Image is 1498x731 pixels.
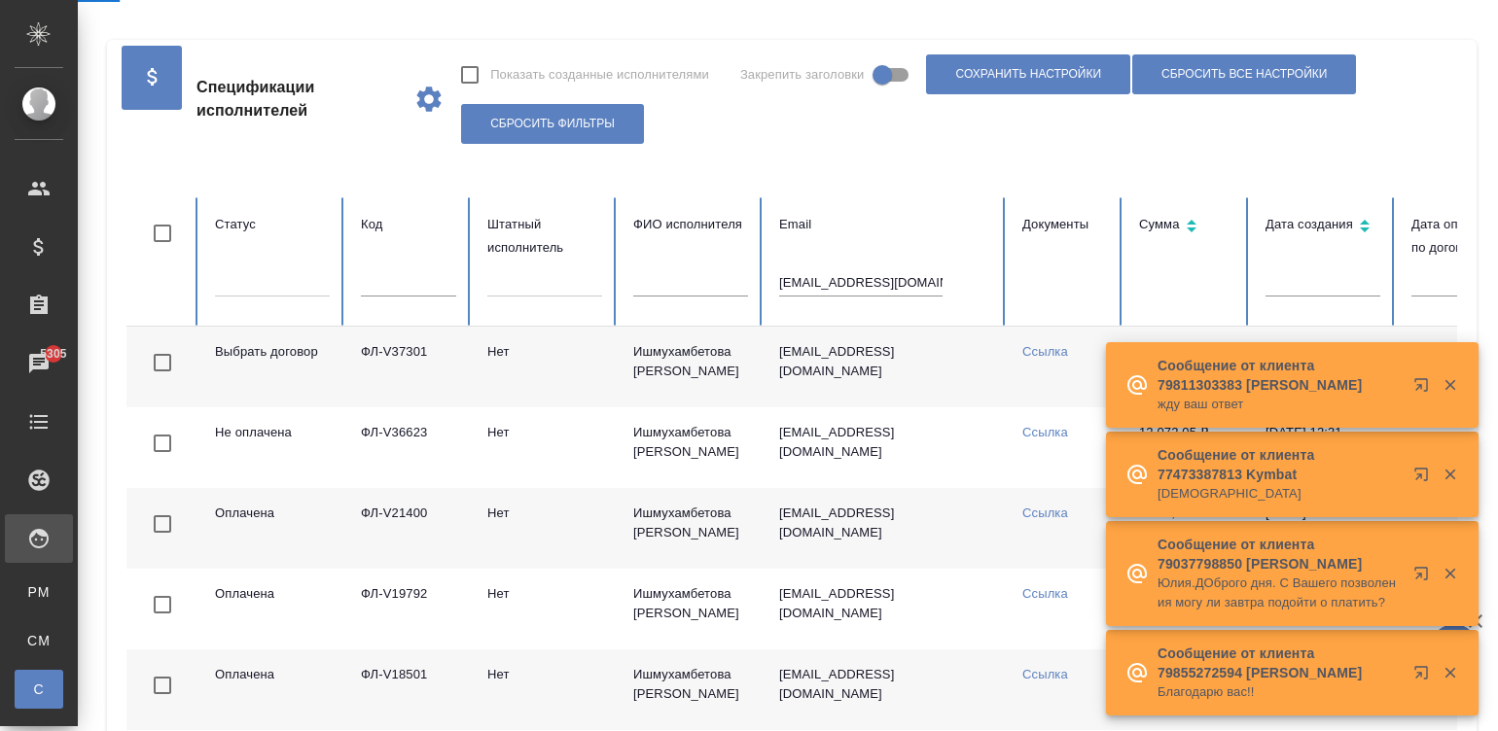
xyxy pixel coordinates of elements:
span: CM [24,631,53,650]
td: ФЛ-V21400 [345,488,472,569]
span: Toggle Row Selected [142,665,183,706]
p: Сообщение от клиента 79855272594 [PERSON_NAME] [1158,644,1401,682]
span: Закрепить заголовки [740,65,865,85]
p: жду ваш ответ [1158,395,1401,414]
span: Сбросить все настройки [1161,66,1327,83]
p: Сообщение от клиента 77473387813 Kymbat [1158,445,1401,484]
button: Открыть в новой вкладке [1402,455,1448,502]
td: [EMAIL_ADDRESS][DOMAIN_NAME] [764,649,1007,730]
td: Оплачена [199,569,345,649]
td: Нет [472,327,618,407]
td: ФЛ-V18501 [345,649,472,730]
td: Нет [472,407,618,488]
span: Сбросить фильтры [490,116,615,132]
p: [DEMOGRAPHIC_DATA] [1158,484,1401,504]
td: Выбрать договор [199,327,345,407]
button: Закрыть [1430,376,1470,394]
button: Сбросить фильтры [461,104,644,144]
button: Сбросить все настройки [1132,54,1356,94]
button: Закрыть [1430,466,1470,483]
div: Код [361,213,456,236]
button: Открыть в новой вкладке [1402,653,1448,700]
span: Показать созданные исполнителями [490,65,709,85]
td: [EMAIL_ADDRESS][DOMAIN_NAME] [764,327,1007,407]
span: Toggle Row Selected [142,504,183,544]
div: Сортировка [1266,213,1380,241]
span: 5305 [28,344,78,364]
a: CM [15,621,63,660]
td: [EMAIL_ADDRESS][DOMAIN_NAME] [764,488,1007,569]
div: Сортировка [1139,213,1234,241]
a: Ссылка [1022,425,1068,439]
span: С [24,679,53,699]
button: Сохранить настройки [926,54,1130,94]
div: Штатный исполнитель [487,213,602,260]
span: Сохранить настройки [955,66,1101,83]
p: Сообщение от клиента 79037798850 [PERSON_NAME] [1158,535,1401,574]
div: ФИО исполнителя [633,213,748,236]
p: Благодарю вас!! [1158,682,1401,702]
td: 5 006,44 ₽ [1123,327,1250,407]
div: Email [779,213,991,236]
a: PM [15,573,63,611]
span: Toggle Row Selected [142,423,183,464]
a: Ссылка [1022,505,1068,520]
td: Нет [472,649,618,730]
a: Ссылка [1022,667,1068,681]
a: Ссылка [1022,586,1068,601]
button: Закрыть [1430,565,1470,582]
td: Ишмухамбетова [PERSON_NAME] [618,488,764,569]
td: Не оплачена [199,407,345,488]
p: Юлия.ДОброго дня. С Вашего позволения могу ли завтра подойти о платить? [1158,574,1401,612]
td: ФЛ-V36623 [345,407,472,488]
td: Ишмухамбетова [PERSON_NAME] [618,649,764,730]
td: ФЛ-V19792 [345,569,472,649]
div: Статус [215,213,330,236]
a: С [15,670,63,709]
td: Оплачена [199,488,345,569]
a: Ссылка [1022,344,1068,359]
td: Нет [472,569,618,649]
td: [EMAIL_ADDRESS][DOMAIN_NAME] [764,407,1007,488]
span: PM [24,582,53,602]
td: Нет [472,488,618,569]
p: Сообщение от клиента 79811303383 [PERSON_NAME] [1158,356,1401,395]
a: 5305 [5,339,73,388]
span: Спецификации исполнителей [196,76,398,122]
td: [EMAIL_ADDRESS][DOMAIN_NAME] [764,569,1007,649]
td: Ишмухамбетова [PERSON_NAME] [618,569,764,649]
span: Toggle Row Selected [142,342,183,383]
span: Toggle Row Selected [142,584,183,625]
td: ФЛ-V37301 [345,327,472,407]
button: Открыть в новой вкладке [1402,365,1448,412]
button: Закрыть [1430,664,1470,681]
button: Открыть в новой вкладке [1402,554,1448,601]
td: Ишмухамбетова [PERSON_NAME] [618,327,764,407]
td: [DATE] 18:06 [1250,327,1396,407]
div: Документы [1022,213,1108,236]
td: Ишмухамбетова [PERSON_NAME] [618,407,764,488]
td: Оплачена [199,649,345,730]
